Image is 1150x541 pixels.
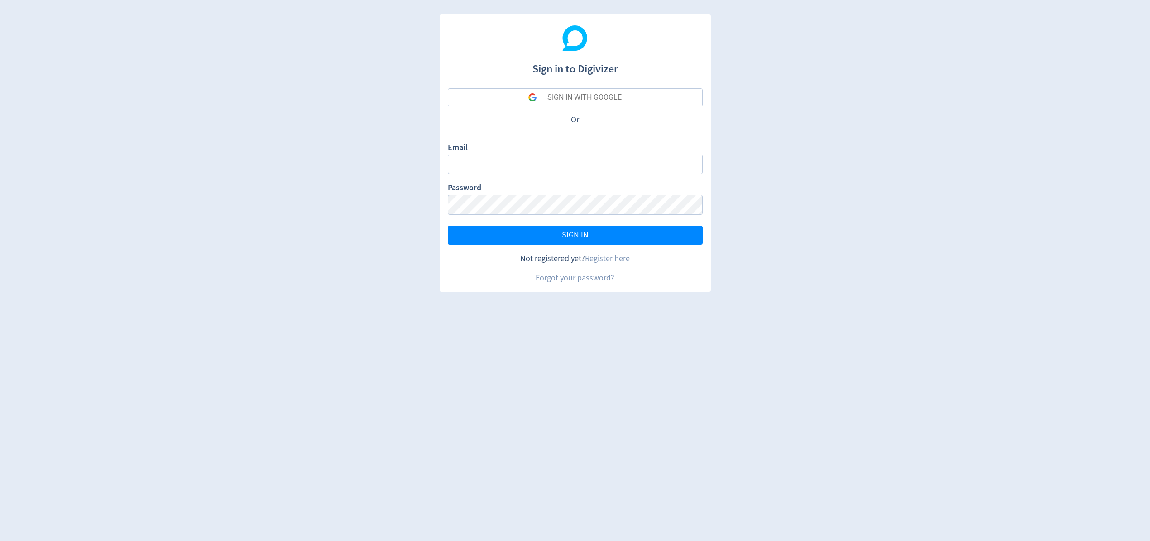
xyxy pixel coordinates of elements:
[562,231,589,239] span: SIGN IN
[448,53,703,77] h1: Sign in to Digivizer
[566,114,584,126] p: Or
[547,88,622,106] div: SIGN IN WITH GOOGLE
[448,142,468,155] label: Email
[448,182,481,195] label: Password
[585,253,630,264] a: Register here
[448,88,703,106] button: SIGN IN WITH GOOGLE
[562,25,588,51] img: Digivizer Logo
[536,273,614,283] a: Forgot your password?
[448,253,703,264] div: Not registered yet?
[448,226,703,245] button: SIGN IN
